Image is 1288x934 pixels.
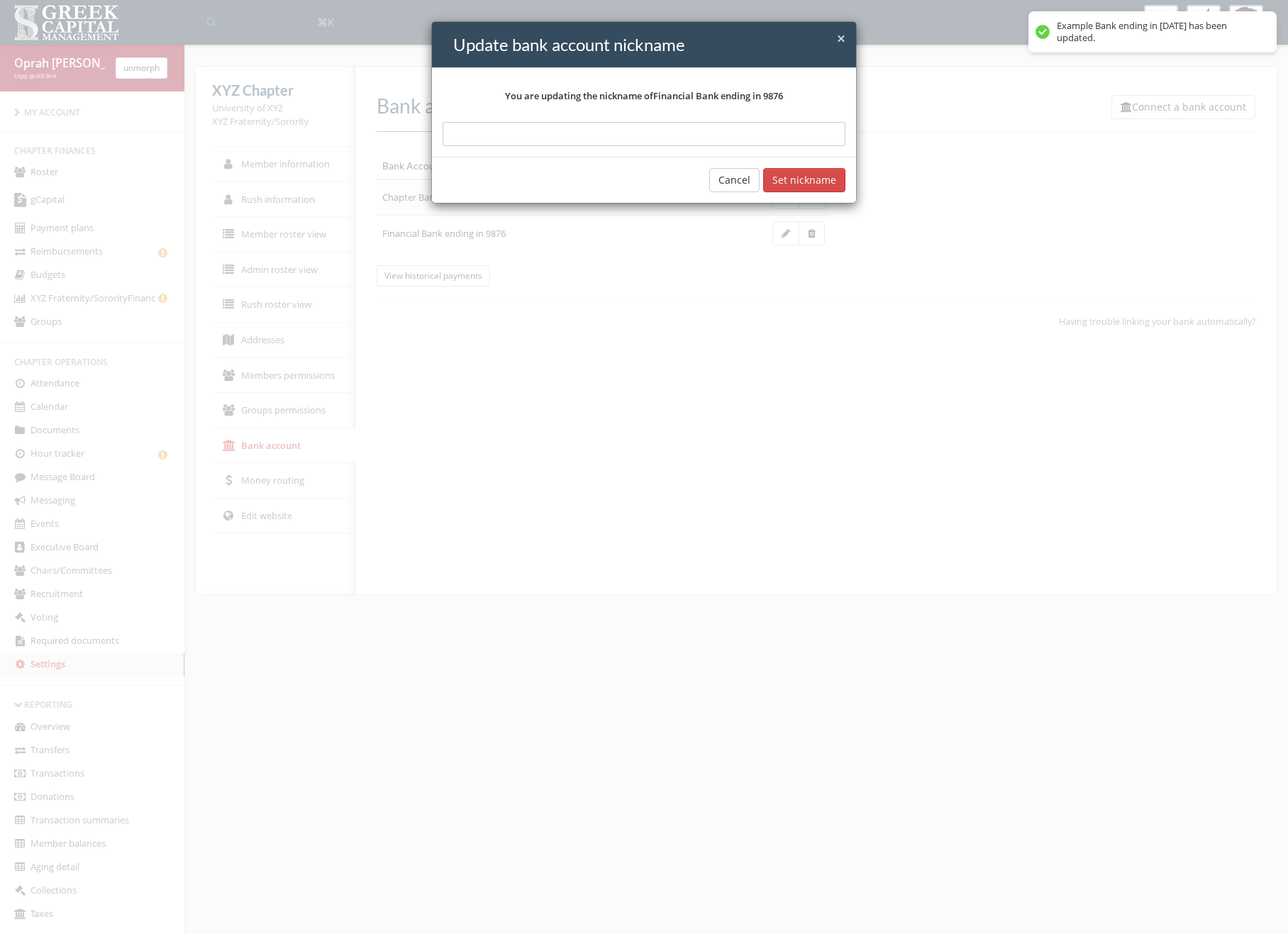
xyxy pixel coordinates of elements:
[709,168,760,192] button: Cancel
[453,33,845,57] h4: Update bank account nickname
[837,28,845,48] span: ×
[1057,20,1262,44] div: Example Bank ending in [DATE] has been updated.
[763,168,845,192] button: Set nickname
[443,88,845,104] p: You are updating the nickname of Financial Bank ending in 9876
